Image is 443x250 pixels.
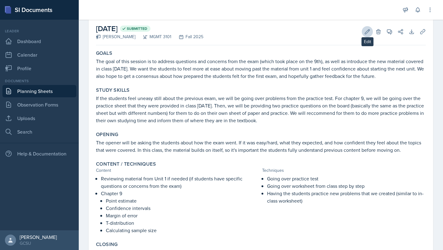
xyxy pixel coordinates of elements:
p: The goal of this session is to address questions and concerns from the exam (which took place on ... [96,58,426,80]
p: Margin of error [106,212,260,219]
div: Techniques [262,167,426,174]
div: Documents [2,78,76,84]
button: Edit [362,26,373,37]
div: Help & Documentation [2,147,76,160]
p: Reviewing material from Unit 1 if needed (if students have specific questions or concerns from th... [101,175,260,190]
p: T-distribution [106,219,260,227]
p: Calculating sample size [106,227,260,234]
a: Planning Sheets [2,85,76,97]
p: Going over practice test [267,175,426,182]
p: Having the students practice new problems that we created (similar to in-class worksheet) [267,190,426,204]
h2: [DATE] [96,23,203,34]
div: Fall 2025 [171,34,203,40]
div: Content [96,167,260,174]
a: Profile [2,62,76,75]
label: Content / Techniques [96,161,156,167]
p: Going over worksheet from class step by step [267,182,426,190]
p: The opener will be asking the students about how the exam went. If it was easy/hard, what they ex... [96,139,426,154]
a: Observation Forms [2,99,76,111]
p: If the students feel uneasy still about the previous exam, we will be going over problems from th... [96,95,426,124]
label: Study Skills [96,87,130,93]
span: Submitted [127,26,147,31]
p: Chapter 9 [101,190,260,197]
a: Calendar [2,49,76,61]
a: Uploads [2,112,76,124]
p: Confidence intervals [106,204,260,212]
div: [PERSON_NAME] [96,34,135,40]
a: Dashboard [2,35,76,47]
label: Closing [96,241,118,248]
p: Point estimate [106,197,260,204]
div: GCSU [20,240,57,246]
div: [PERSON_NAME] [20,234,57,240]
div: Leader [2,28,76,34]
label: Goals [96,50,112,56]
div: MGMT 3101 [135,34,171,40]
label: Opening [96,131,118,138]
a: Search [2,126,76,138]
